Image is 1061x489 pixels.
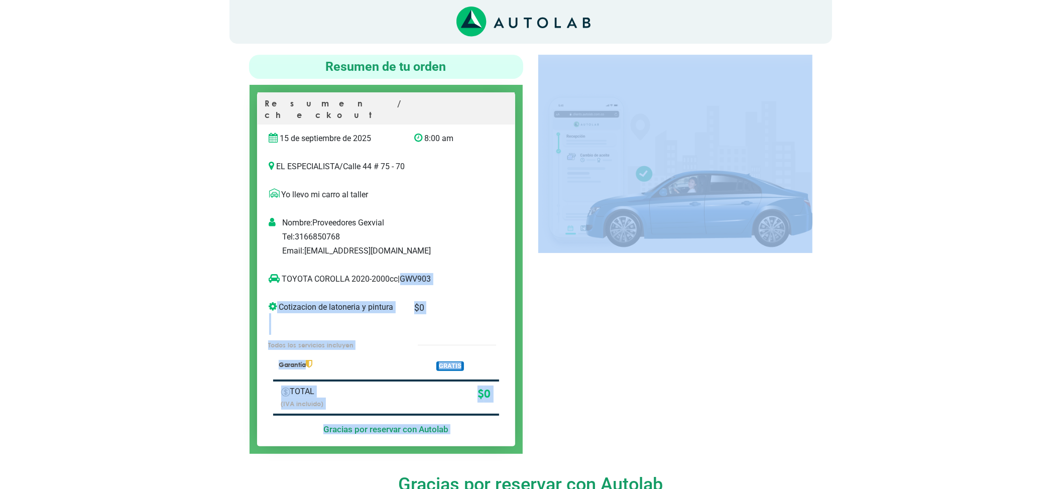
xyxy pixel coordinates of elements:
a: Link al sitio de autolab [456,17,591,26]
p: Garantía [279,360,400,370]
p: Email: [EMAIL_ADDRESS][DOMAIN_NAME] [282,245,511,257]
p: EL ESPECIALISTA / Calle 44 # 75 - 70 [269,161,503,173]
p: 8:00 am [414,133,482,145]
small: (IVA incluido) [281,400,324,408]
h5: Gracias por reservar con Autolab [273,424,499,434]
p: Tel: 3166850768 [282,231,511,243]
p: 15 de septiembre de 2025 [269,133,399,145]
p: Cotizacion de latoneria y pintura [269,301,399,313]
p: TOTAL [281,386,360,398]
span: GRATIS [436,361,464,371]
p: Todos los servicios incluyen [268,340,397,350]
p: Nombre: Proveedores Gexvial [282,217,511,229]
img: Autobooking-Iconos-23.png [281,388,290,397]
p: Yo llevo mi carro al taller [269,189,503,201]
h4: Resumen de tu orden [253,59,519,75]
p: TOYOTA COROLLA 2020-2000cc | GWV903 [269,273,483,285]
p: Resumen / checkout [265,98,507,125]
p: $ 0 [414,301,482,314]
p: $ 0 [375,386,491,403]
